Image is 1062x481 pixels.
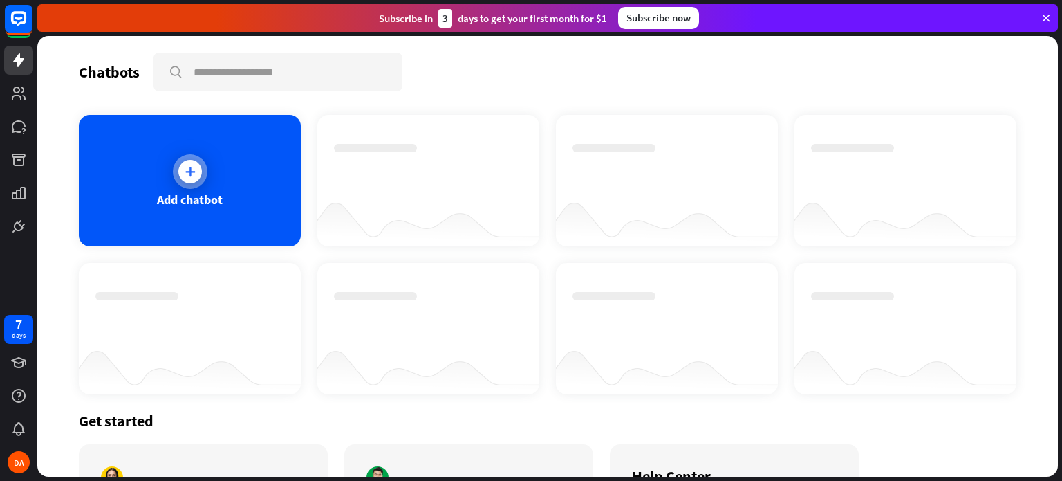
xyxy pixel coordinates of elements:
[11,6,53,47] button: Open LiveChat chat widget
[4,315,33,344] a: 7 days
[15,318,22,331] div: 7
[79,411,1016,430] div: Get started
[438,9,452,28] div: 3
[379,9,607,28] div: Subscribe in days to get your first month for $1
[8,451,30,473] div: DA
[157,192,223,208] div: Add chatbot
[12,331,26,341] div: days
[79,62,140,82] div: Chatbots
[618,7,699,29] div: Subscribe now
